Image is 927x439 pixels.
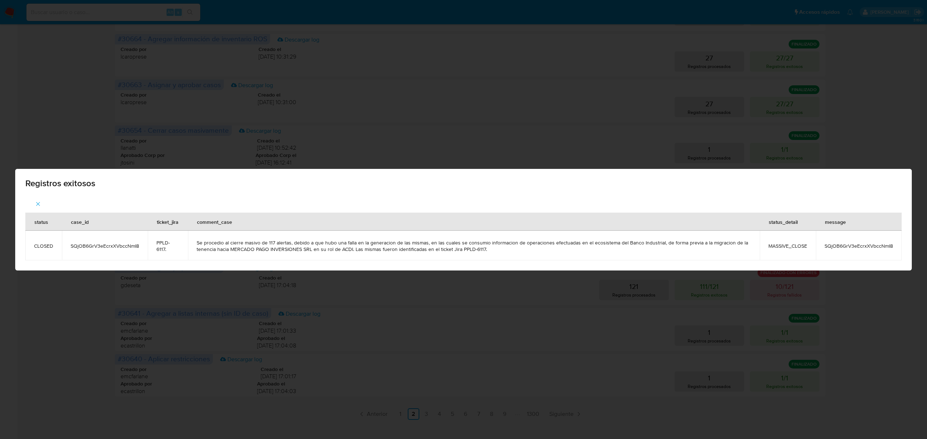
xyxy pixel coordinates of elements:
[25,179,902,188] span: Registros exitosos
[148,213,187,230] div: ticket_jira
[156,239,179,252] span: PPLD-6117.
[197,239,751,252] span: Se procedio al cierre masivo de 117 alertas, debido a que hubo una falla en la generacion de las ...
[62,213,97,230] div: case_id
[71,243,139,249] span: SQjOB6GrV3eEcrxXVbccNmI8
[26,213,57,230] div: status
[188,213,241,230] div: comment_case
[825,243,893,249] span: SQjOB6GrV3eEcrxXVbccNmI8
[816,213,855,230] div: message
[34,243,53,249] span: CLOSED
[768,243,807,249] span: MASSIVE_CLOSE
[760,213,806,230] div: status_detail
